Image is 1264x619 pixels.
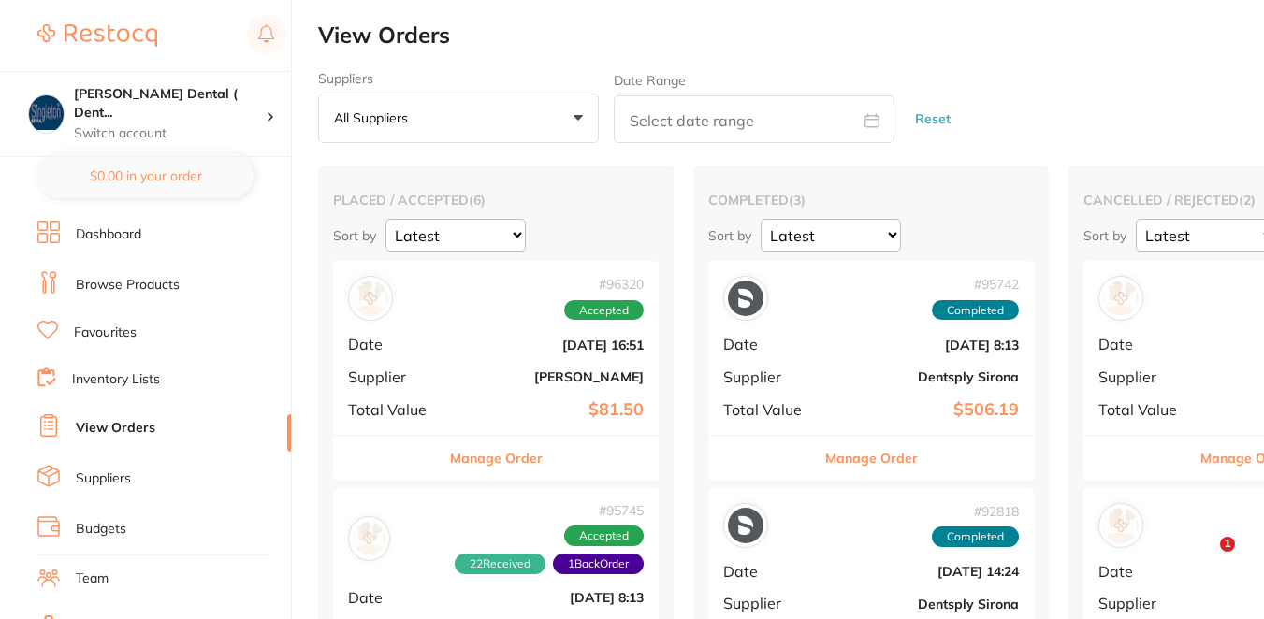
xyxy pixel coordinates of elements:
[708,192,1034,209] h2: completed ( 3 )
[1103,281,1139,316] img: Adam Dental
[832,338,1019,353] b: [DATE] 8:13
[614,73,686,88] label: Date Range
[455,554,545,574] span: Received
[1098,401,1192,418] span: Total Value
[1098,368,1192,385] span: Supplier
[1098,563,1192,580] span: Date
[564,277,644,292] span: # 96320
[728,508,763,543] img: Dentsply Sirona
[553,554,644,574] span: Back orders
[29,95,64,130] img: Singleton Dental ( DentalTown 8 Pty Ltd)
[76,520,126,539] a: Budgets
[708,227,751,244] p: Sort by
[348,589,442,606] span: Date
[390,503,644,518] span: # 95745
[74,124,266,143] p: Switch account
[348,401,442,418] span: Total Value
[348,368,442,385] span: Supplier
[723,401,817,418] span: Total Value
[723,595,817,612] span: Supplier
[348,336,442,353] span: Date
[333,227,376,244] p: Sort by
[457,400,644,420] b: $81.50
[1182,537,1227,582] iframe: Intercom live chat
[825,436,918,481] button: Manage Order
[353,281,388,316] img: Henry Schein Halas
[74,85,266,122] h4: Singleton Dental ( DentalTown 8 Pty Ltd)
[932,526,1019,547] span: Completed
[909,94,956,144] button: Reset
[564,300,644,321] span: Accepted
[614,95,894,143] input: Select date range
[72,370,160,389] a: Inventory Lists
[832,564,1019,579] b: [DATE] 14:24
[1220,537,1235,552] span: 1
[932,277,1019,292] span: # 95742
[723,336,817,353] span: Date
[832,369,1019,384] b: Dentsply Sirona
[76,276,180,295] a: Browse Products
[932,504,1019,519] span: # 92818
[353,522,385,554] img: Henry Schein Halas
[334,109,415,126] p: All suppliers
[37,24,157,47] img: Restocq Logo
[1103,508,1139,543] img: Adam Dental
[1098,595,1192,612] span: Supplier
[728,281,763,316] img: Dentsply Sirona
[457,590,644,605] b: [DATE] 8:13
[76,225,141,244] a: Dashboard
[37,153,254,198] button: $0.00 in your order
[1083,227,1126,244] p: Sort by
[76,469,131,488] a: Suppliers
[37,14,157,57] a: Restocq Logo
[450,436,543,481] button: Manage Order
[832,400,1019,420] b: $506.19
[832,597,1019,612] b: Dentsply Sirona
[333,192,659,209] h2: placed / accepted ( 6 )
[723,563,817,580] span: Date
[318,94,599,144] button: All suppliers
[76,569,109,588] a: Team
[457,369,644,384] b: [PERSON_NAME]
[333,261,659,481] div: Henry Schein Halas#96320AcceptedDate[DATE] 16:51Supplier[PERSON_NAME]Total Value$81.50Manage Order
[1098,336,1192,353] span: Date
[932,300,1019,321] span: Completed
[318,22,1264,49] h2: View Orders
[564,525,644,546] span: Accepted
[318,71,599,86] label: Suppliers
[76,419,155,438] a: View Orders
[723,368,817,385] span: Supplier
[74,324,137,342] a: Favourites
[457,338,644,353] b: [DATE] 16:51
